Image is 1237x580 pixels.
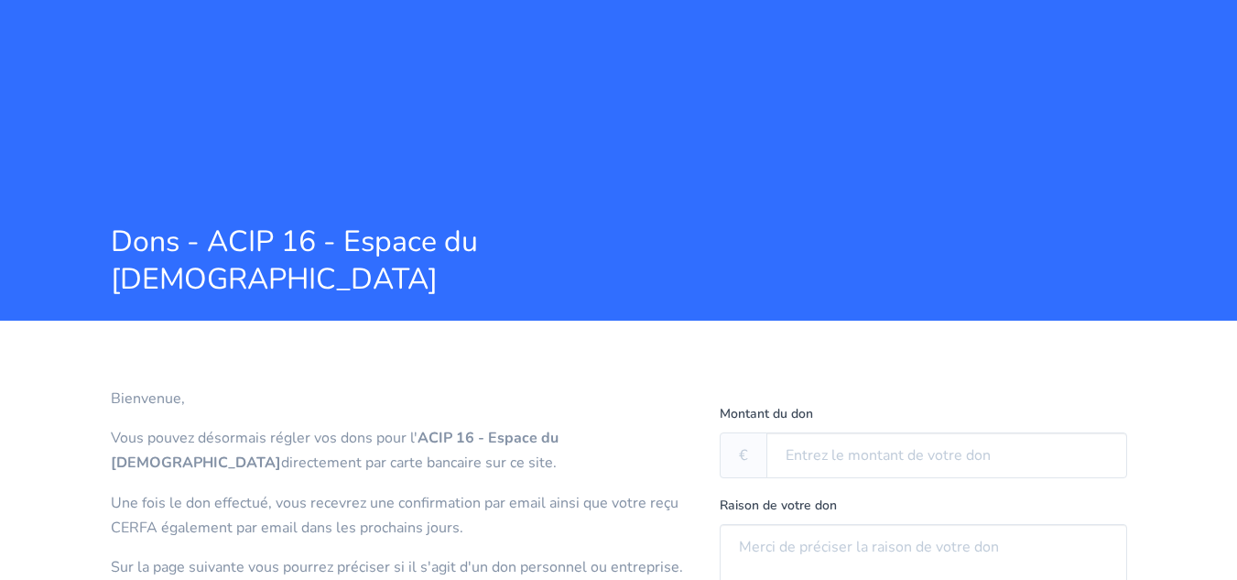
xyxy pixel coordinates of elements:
[111,426,692,476] p: Vous pouvez désormais régler vos dons pour l' directement par carte bancaire sur ce site.
[720,495,837,517] label: Raison de votre don
[111,555,692,580] p: Sur la page suivante vous pourrez préciser si il s'agit d'un don personnel ou entreprise.
[720,403,813,425] label: Montant du don
[111,491,692,541] p: Une fois le don effectué, vous recevrez une confirmation par email ainsi que votre reçu CERFA éga...
[766,432,1127,478] input: Entrez le montant de votre don
[720,432,767,478] span: €
[111,387,692,411] p: Bienvenue,
[111,223,779,299] span: Dons - ACIP 16 - Espace du [DEMOGRAPHIC_DATA]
